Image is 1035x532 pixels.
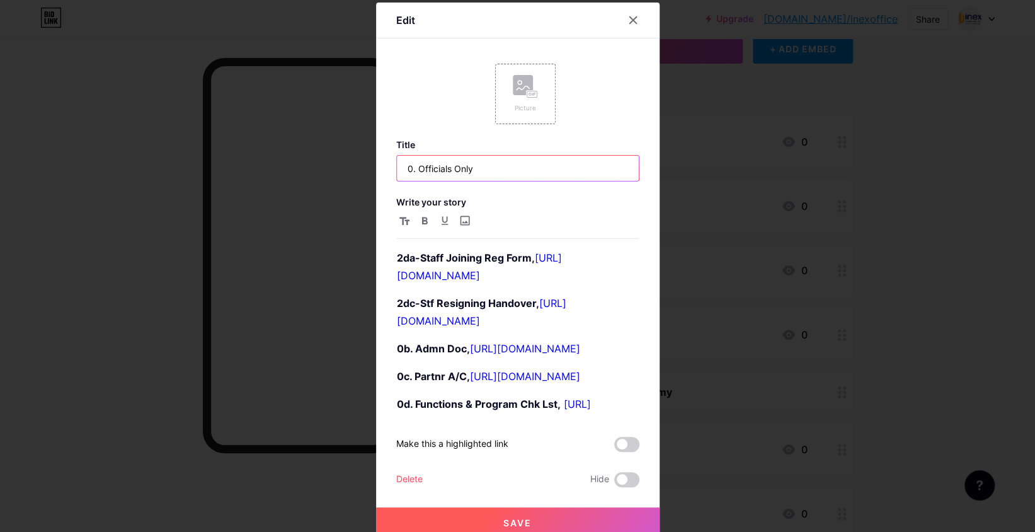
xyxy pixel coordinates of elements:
[397,342,470,355] strong: 0b. Admn Doc,
[503,518,532,528] span: Save
[513,103,538,113] div: Picture
[397,370,470,383] strong: 0c. Partnr A/C,
[397,252,535,264] strong: 2da-Staff Joining Reg Form,
[396,13,415,28] div: Edit
[396,472,423,487] div: Delete
[397,156,639,181] input: Title
[470,342,580,355] a: [URL][DOMAIN_NAME]
[470,370,580,383] a: [URL][DOMAIN_NAME]
[590,472,609,487] span: Hide
[396,437,508,452] div: Make this a highlighted link
[397,398,561,410] strong: 0d. Functions & Program Chk Lst,
[396,139,639,150] h3: Title
[396,197,639,207] h3: Write your story
[397,297,539,309] strong: 2dc-Stf Resigning Handover,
